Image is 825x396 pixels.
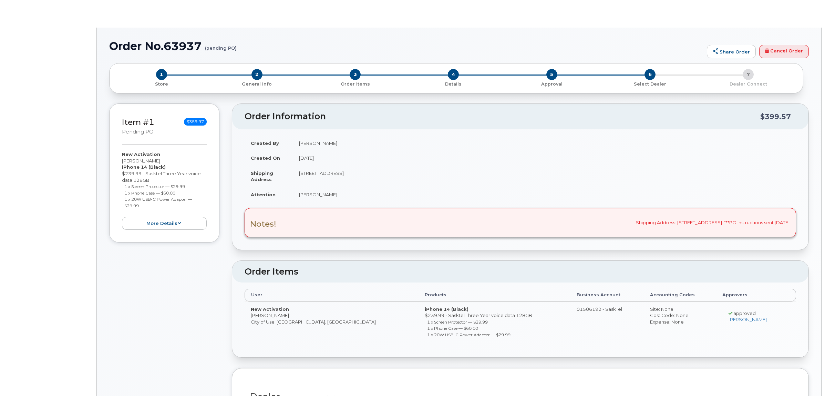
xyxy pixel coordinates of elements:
p: Store [118,81,205,87]
td: [PERSON_NAME] [293,187,796,202]
small: 1 x Phone Case — $60.00 [427,326,478,331]
span: approved [733,310,756,316]
strong: New Activation [251,306,289,312]
p: Select Dealer [604,81,696,87]
small: 1 x Screen Protector — $29.99 [427,319,488,325]
span: $359.97 [184,118,207,126]
small: 1 x Phone Case — $60.00 [124,190,175,196]
td: 01506192 - SaskTel [570,301,644,345]
a: 5 Approval [503,80,601,87]
p: Details [407,81,500,87]
div: [PERSON_NAME] $239.99 - Sasktel Three Year voice data 128GB [122,151,207,230]
h2: Order Information [245,112,760,121]
strong: iPhone 14 (Black) [425,306,468,312]
small: pending PO [122,129,154,135]
div: Site: None [650,306,710,313]
small: 1 x 20W USB-C Power Adapter — $29.99 [124,197,192,208]
small: (pending PO) [205,40,237,51]
button: more details [122,217,207,230]
a: Item #1 [122,117,154,127]
th: Products [419,289,570,301]
div: Expense: None [650,319,710,325]
td: [DATE] [293,150,796,166]
span: 4 [448,69,459,80]
strong: Created By [251,140,279,146]
a: Share Order [707,45,756,59]
p: Order Items [309,81,402,87]
h1: Order No.63937 [109,40,703,52]
th: Approvers [716,289,796,301]
a: Cancel Order [759,45,809,59]
td: [PERSON_NAME] [293,136,796,151]
span: 3 [350,69,361,80]
td: $239.99 - Sasktel Three Year voice data 128GB [419,301,570,345]
p: General Info [210,81,303,87]
td: [STREET_ADDRESS] [293,166,796,187]
span: 5 [546,69,557,80]
strong: New Activation [122,151,160,157]
a: 3 Order Items [306,80,404,87]
div: Shipping Address: [STREET_ADDRESS]. ***PO Instructions sent [DATE]. [245,208,796,237]
a: 6 Select Dealer [601,80,699,87]
strong: Attention [251,192,276,197]
small: 1 x 20W USB-C Power Adapter — $29.99 [427,332,511,337]
td: [PERSON_NAME] City of Use: [GEOGRAPHIC_DATA], [GEOGRAPHIC_DATA] [245,301,419,345]
div: $399.57 [760,110,791,123]
th: Business Account [570,289,644,301]
h3: Notes! [250,220,276,228]
span: 6 [644,69,656,80]
strong: Shipping Address [251,170,273,182]
a: 4 Details [404,80,503,87]
span: 2 [251,69,262,80]
div: Cost Code: None [650,312,710,319]
p: Approval [505,81,598,87]
strong: Created On [251,155,280,161]
small: 1 x Screen Protector — $29.99 [124,184,185,189]
span: 1 [156,69,167,80]
th: User [245,289,419,301]
a: 1 Store [115,80,208,87]
strong: iPhone 14 (Black) [122,164,166,170]
a: [PERSON_NAME] [729,317,767,322]
h2: Order Items [245,267,796,277]
th: Accounting Codes [644,289,716,301]
a: 2 General Info [208,80,306,87]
